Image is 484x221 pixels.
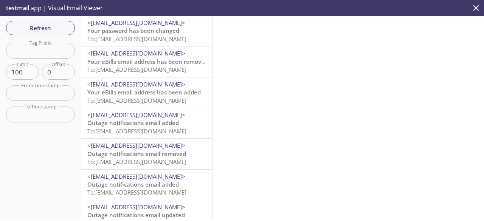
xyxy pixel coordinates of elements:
[87,66,186,73] span: To: [EMAIL_ADDRESS][DOMAIN_NAME]
[87,111,185,119] span: <[EMAIL_ADDRESS][DOMAIN_NAME]>
[81,46,213,77] div: <[EMAIL_ADDRESS][DOMAIN_NAME]>Your eBills email address has been removedTo:[EMAIL_ADDRESS][DOMAIN...
[87,203,185,211] span: <[EMAIL_ADDRESS][DOMAIN_NAME]>
[81,77,213,108] div: <[EMAIL_ADDRESS][DOMAIN_NAME]>Your eBills email address has been addedTo:[EMAIL_ADDRESS][DOMAIN_N...
[87,142,185,149] span: <[EMAIL_ADDRESS][DOMAIN_NAME]>
[87,189,186,196] span: To: [EMAIL_ADDRESS][DOMAIN_NAME]
[87,27,179,34] span: Your password has been changed
[87,97,186,104] span: To: [EMAIL_ADDRESS][DOMAIN_NAME]
[12,23,69,33] span: Refresh
[81,139,213,169] div: <[EMAIL_ADDRESS][DOMAIN_NAME]>Outage notifications email removedTo:[EMAIL_ADDRESS][DOMAIN_NAME]
[87,181,179,188] span: Outage notifications email added
[87,127,186,135] span: To: [EMAIL_ADDRESS][DOMAIN_NAME]
[87,119,179,127] span: Outage notifications email added
[87,150,186,158] span: Outage notifications email removed
[87,49,185,57] span: <[EMAIL_ADDRESS][DOMAIN_NAME]>
[87,19,185,26] span: <[EMAIL_ADDRESS][DOMAIN_NAME]>
[87,88,201,96] span: Your eBills email address has been added
[81,16,213,46] div: <[EMAIL_ADDRESS][DOMAIN_NAME]>Your password has been changedTo:[EMAIL_ADDRESS][DOMAIN_NAME]
[6,21,75,35] button: Refresh
[6,4,29,12] span: testmail
[87,35,186,43] span: To: [EMAIL_ADDRESS][DOMAIN_NAME]
[87,211,185,219] span: Outage notifications email updated
[87,173,185,180] span: <[EMAIL_ADDRESS][DOMAIN_NAME]>
[87,158,186,165] span: To: [EMAIL_ADDRESS][DOMAIN_NAME]
[87,58,208,65] span: Your eBills email address has been removed
[81,108,213,138] div: <[EMAIL_ADDRESS][DOMAIN_NAME]>Outage notifications email addedTo:[EMAIL_ADDRESS][DOMAIN_NAME]
[81,170,213,200] div: <[EMAIL_ADDRESS][DOMAIN_NAME]>Outage notifications email addedTo:[EMAIL_ADDRESS][DOMAIN_NAME]
[87,80,185,88] span: <[EMAIL_ADDRESS][DOMAIN_NAME]>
